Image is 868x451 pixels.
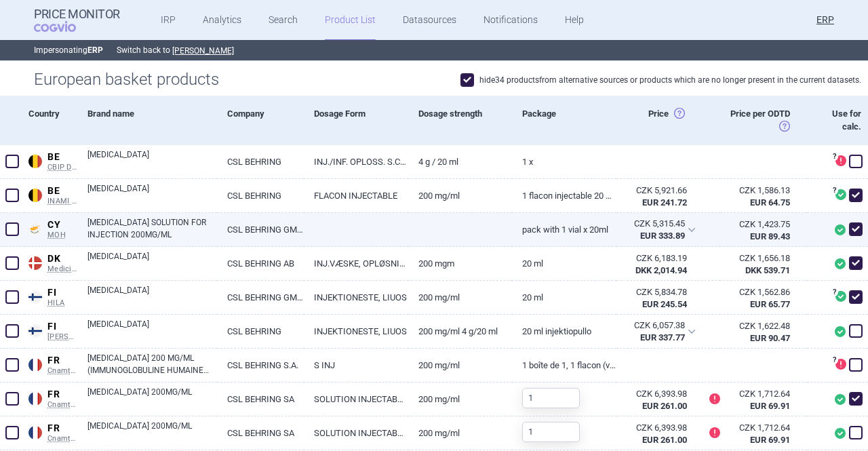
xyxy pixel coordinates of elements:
div: CZK 5,315.45EUR 333.89 [616,213,705,247]
a: [MEDICAL_DATA] 200MG/ML [87,420,217,444]
a: CZK 1,712.64EUR 69.91 [720,383,807,418]
span: [PERSON_NAME] [47,332,77,342]
a: BEBECBIP DCI [24,149,77,172]
span: ? [830,153,838,161]
a: CYCYMOH [24,216,77,240]
span: CY [47,219,77,231]
a: [MEDICAL_DATA] [87,182,217,207]
img: Finland [28,290,42,304]
strong: EUR 65.77 [750,299,790,309]
div: CZK 1,656.18 [730,252,790,264]
span: ? [830,288,838,296]
a: CSL BEHRING AB [217,247,304,280]
div: CZK 6,393.98 [627,422,688,434]
img: Denmark [28,256,42,270]
a: 200 mg/ml [408,383,513,416]
div: Price [616,96,721,144]
div: CZK 6,057.38EUR 337.77 [616,315,705,349]
span: FR [47,355,77,367]
a: 4 g / 20 ml [408,145,513,178]
a: CSL BEHRING SA [217,416,304,450]
a: S INJ [304,349,408,382]
a: CZK 1,586.13EUR 64.75 [720,179,807,214]
a: 200 mg/ml [408,179,513,212]
div: Dosage Form [304,96,408,144]
strong: EUR 261.00 [642,401,687,411]
span: Medicinpriser [47,264,77,274]
a: 200 mg/ml 4 g/20 ml [408,315,513,348]
a: DKDKMedicinpriser [24,250,77,274]
a: CSL BEHRING SA [217,383,304,416]
div: Dosage strength [408,96,513,144]
a: [MEDICAL_DATA] SOLUTION FOR INJECTION 200MG/ML [87,216,217,241]
a: CZK 1,622.48EUR 90.47 [720,315,807,350]
a: 200 mg/ml [408,416,513,450]
span: FI [47,287,77,299]
div: Brand name [77,96,217,144]
a: FRFRCnamts UCD [24,386,77,410]
a: INJEKTIONESTE, LIUOS [304,315,408,348]
div: Package [512,96,616,144]
span: BE [47,185,77,197]
strong: EUR 69.91 [750,401,790,411]
img: France [28,392,42,406]
div: Company [217,96,304,144]
strong: EUR 333.89 [640,231,685,241]
abbr: SP-CAU-010 Kypr [626,218,686,242]
div: Use for calc. [807,96,868,144]
a: [MEDICAL_DATA] [87,149,217,173]
span: DK [47,253,77,265]
a: CSL BEHRING GMBH [217,281,304,314]
a: 20 ml [512,281,616,314]
strong: EUR 337.77 [640,332,685,342]
a: 1 BOÎTE DE 1, 1 FLACON (VERRE) DE 20 ML, SOLUTION INJECTABLE SOUS-CUTANÉE [512,349,616,382]
span: FR [47,423,77,435]
div: CZK 1,423.75 [730,218,790,231]
img: France [28,426,42,439]
strong: ERP [87,45,103,55]
img: Finland [28,324,42,338]
img: France [28,358,42,372]
div: CZK 1,562.86 [730,286,790,298]
div: CZK 1,622.48 [730,320,790,332]
a: CSL BEHRING S.A. [217,349,304,382]
abbr: SP-CAU-010 Dánsko [627,252,688,277]
strong: EUR 245.54 [642,299,687,309]
div: Country [24,96,77,144]
strong: DKK 2,014.94 [635,265,687,275]
a: CSL BEHRING [217,179,304,212]
a: SOLUTION INJECTABLE SOUS-CUTANÉE EN FLACON DE 20 ML [304,416,408,450]
a: 1 x [512,145,616,178]
span: ? [830,356,838,364]
a: FIFIHILA [24,284,77,308]
a: [MEDICAL_DATA] [87,250,217,275]
div: CZK 5,315.45 [626,218,686,230]
strong: EUR 64.75 [750,197,790,208]
strong: Price Monitor [34,7,120,21]
a: FRFRCnamts CIP [24,352,77,376]
span: ? [830,187,838,195]
span: COGVIO [34,21,95,32]
a: 20 ml [512,247,616,280]
img: Cyprus [28,222,42,236]
a: CZK 1,656.18DKK 539.71 [720,247,807,282]
div: CZK 6,183.19 [627,252,688,264]
abbr: SP-CAU-010 Francie [627,388,688,412]
a: [MEDICAL_DATA] [87,318,217,342]
div: CZK 5,921.66 [627,184,688,197]
div: CZK 6,057.38 [626,319,686,332]
a: PACK WITH 1 VIAL X 20ML [512,213,616,246]
a: [MEDICAL_DATA] 200MG/ML [87,386,217,410]
a: Price MonitorCOGVIO [34,7,120,33]
abbr: SP-CAU-010 Francie [627,422,688,446]
span: BE [47,151,77,163]
a: CZK 1,562.86EUR 65.77 [720,281,807,316]
span: HILA [47,298,77,308]
button: [PERSON_NAME] [172,45,234,56]
strong: DKK 539.71 [745,265,790,275]
div: CZK 1,586.13 [730,184,790,197]
abbr: SP-CAU-010 Finsko Kela LP vydané na recept a PZLÚ [626,319,686,344]
a: FRFRCnamts UCD [24,420,77,444]
strong: EUR 89.43 [750,231,790,241]
a: CSL BEHRING [217,145,304,178]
